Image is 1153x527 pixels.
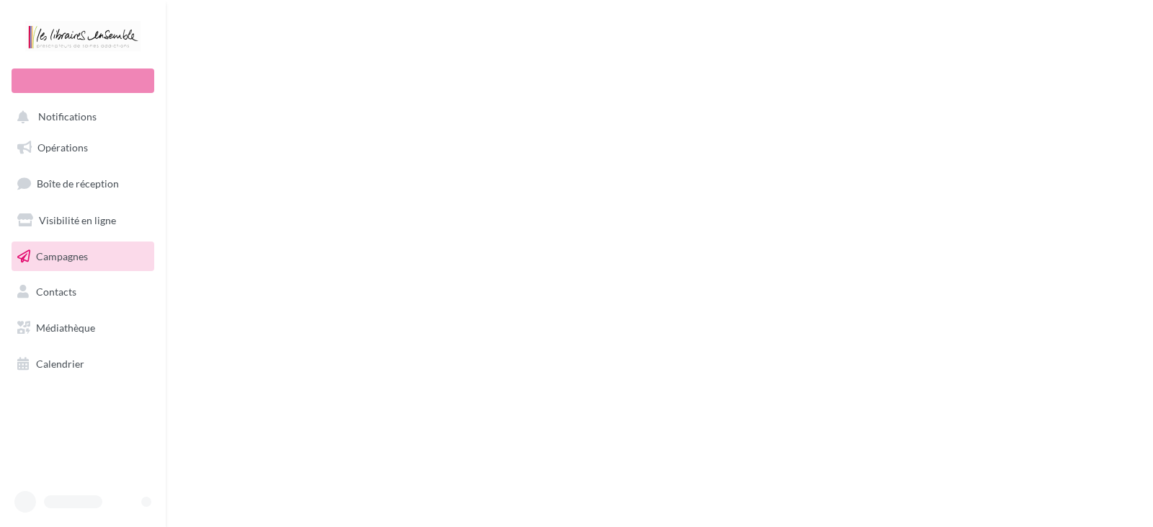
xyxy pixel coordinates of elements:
[36,285,76,298] span: Contacts
[9,313,157,343] a: Médiathèque
[12,68,154,93] div: Nouvelle campagne
[9,349,157,379] a: Calendrier
[37,141,88,154] span: Opérations
[9,133,157,163] a: Opérations
[9,205,157,236] a: Visibilité en ligne
[9,277,157,307] a: Contacts
[38,111,97,123] span: Notifications
[36,358,84,370] span: Calendrier
[9,242,157,272] a: Campagnes
[36,249,88,262] span: Campagnes
[37,177,119,190] span: Boîte de réception
[39,214,116,226] span: Visibilité en ligne
[36,322,95,334] span: Médiathèque
[9,168,157,199] a: Boîte de réception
